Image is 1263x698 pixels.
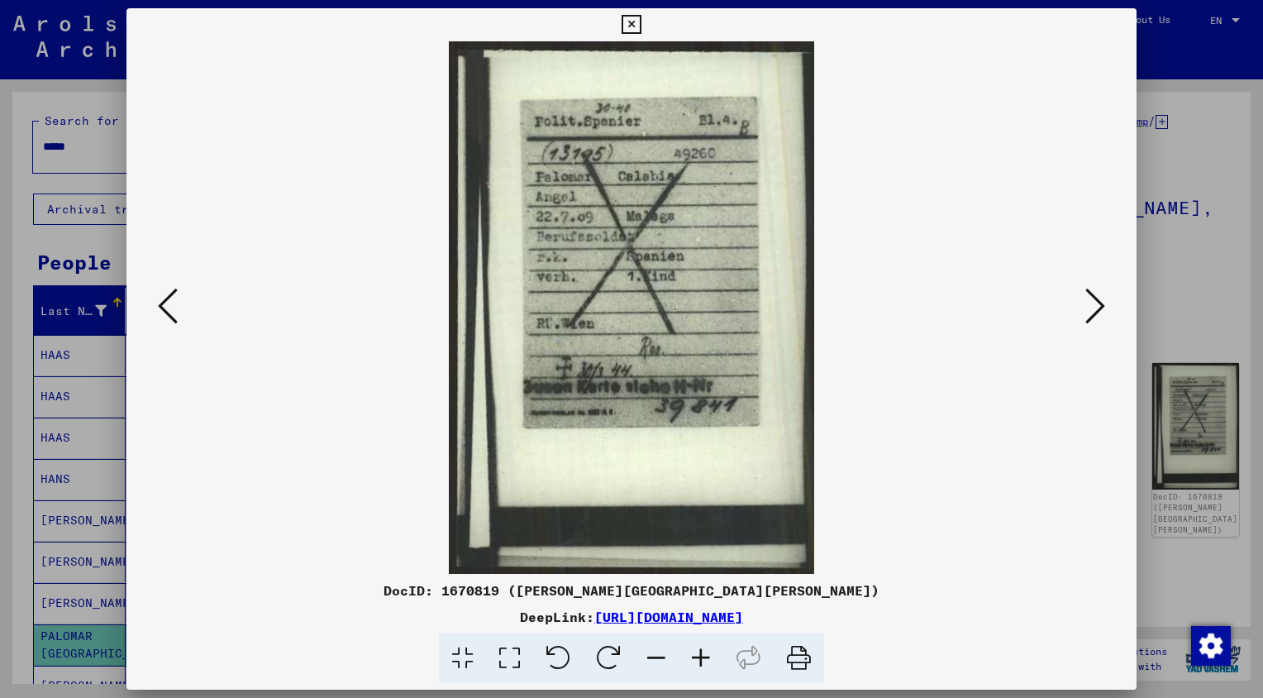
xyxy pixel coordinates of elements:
div: DocID: 1670819 ([PERSON_NAME][GEOGRAPHIC_DATA][PERSON_NAME]) [126,581,1137,600]
a: [URL][DOMAIN_NAME] [594,609,743,625]
div: DeepLink: [126,607,1137,627]
img: 001.jpg [183,41,1080,574]
img: Change consent [1191,626,1231,666]
div: Change consent [1190,625,1230,665]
